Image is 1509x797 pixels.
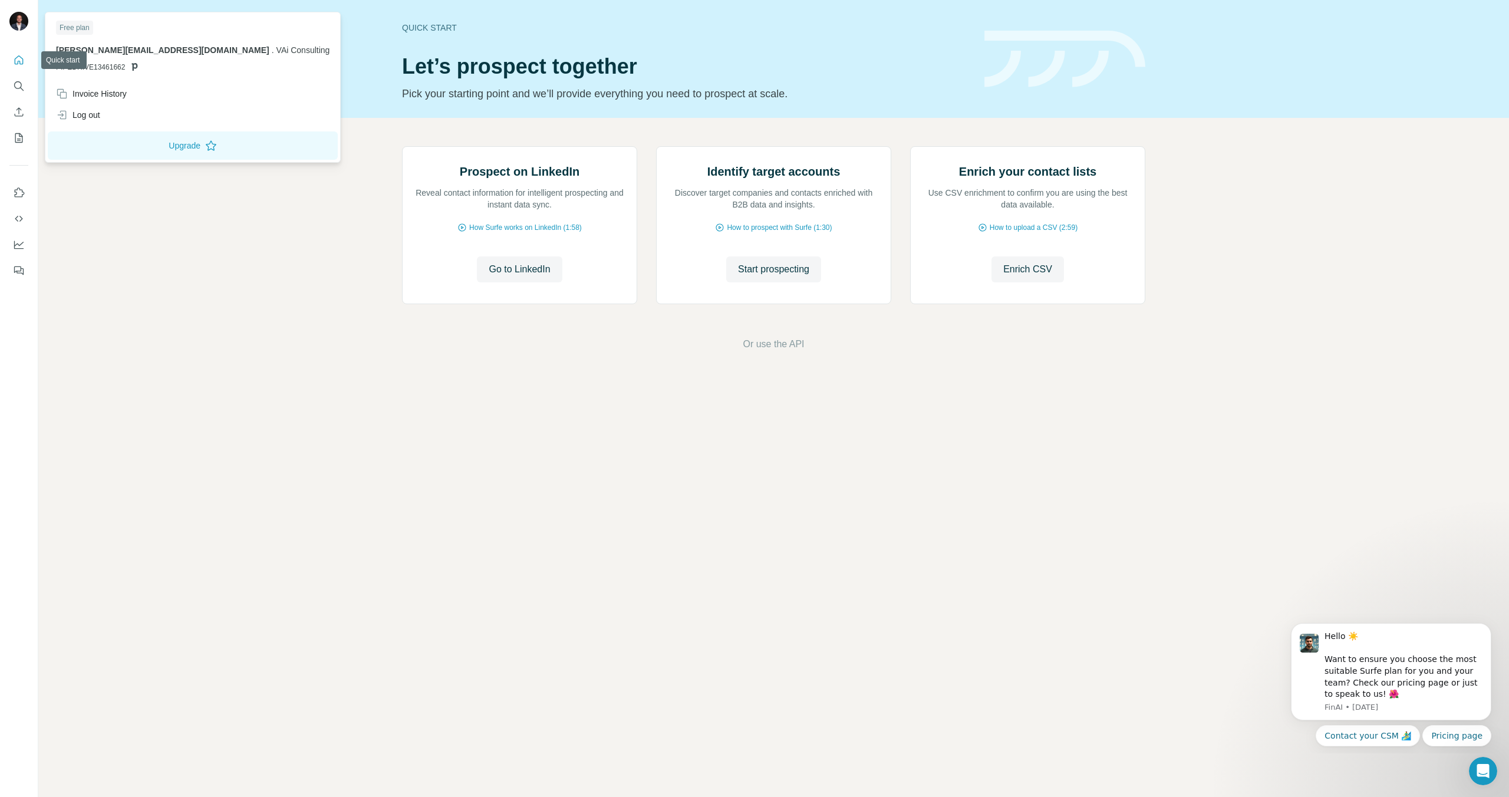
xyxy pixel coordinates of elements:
[276,45,330,55] span: VAi Consulting
[56,62,125,73] span: PIPEDRIVE13461662
[738,262,809,276] span: Start prospecting
[727,222,832,233] span: How to prospect with Surfe (1:30)
[922,187,1133,210] p: Use CSV enrichment to confirm you are using the best data available.
[959,163,1096,180] h2: Enrich your contact lists
[1469,757,1497,785] iframe: Intercom live chat
[402,55,970,78] h1: Let’s prospect together
[402,85,970,102] p: Pick your starting point and we’ll provide everything you need to prospect at scale.
[9,127,28,149] button: My lists
[9,260,28,281] button: Feedback
[460,163,579,180] h2: Prospect on LinkedIn
[9,50,28,71] button: Quick start
[9,101,28,123] button: Enrich CSV
[726,256,821,282] button: Start prospecting
[9,234,28,255] button: Dashboard
[48,131,338,160] button: Upgrade
[469,222,582,233] span: How Surfe works on LinkedIn (1:58)
[56,45,269,55] span: [PERSON_NAME][EMAIL_ADDRESS][DOMAIN_NAME]
[668,187,879,210] p: Discover target companies and contacts enriched with B2B data and insights.
[9,75,28,97] button: Search
[56,109,100,121] div: Log out
[991,256,1064,282] button: Enrich CSV
[414,187,625,210] p: Reveal contact information for intelligent prospecting and instant data sync.
[272,45,274,55] span: .
[743,337,804,351] button: Or use the API
[9,12,28,31] img: Avatar
[1273,612,1509,753] iframe: Intercom notifications message
[1003,262,1052,276] span: Enrich CSV
[9,208,28,229] button: Use Surfe API
[477,256,562,282] button: Go to LinkedIn
[984,31,1145,88] img: banner
[707,163,841,180] h2: Identify target accounts
[402,22,970,34] div: Quick start
[56,21,93,35] div: Free plan
[489,262,550,276] span: Go to LinkedIn
[9,182,28,203] button: Use Surfe on LinkedIn
[990,222,1078,233] span: How to upload a CSV (2:59)
[56,88,127,100] div: Invoice History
